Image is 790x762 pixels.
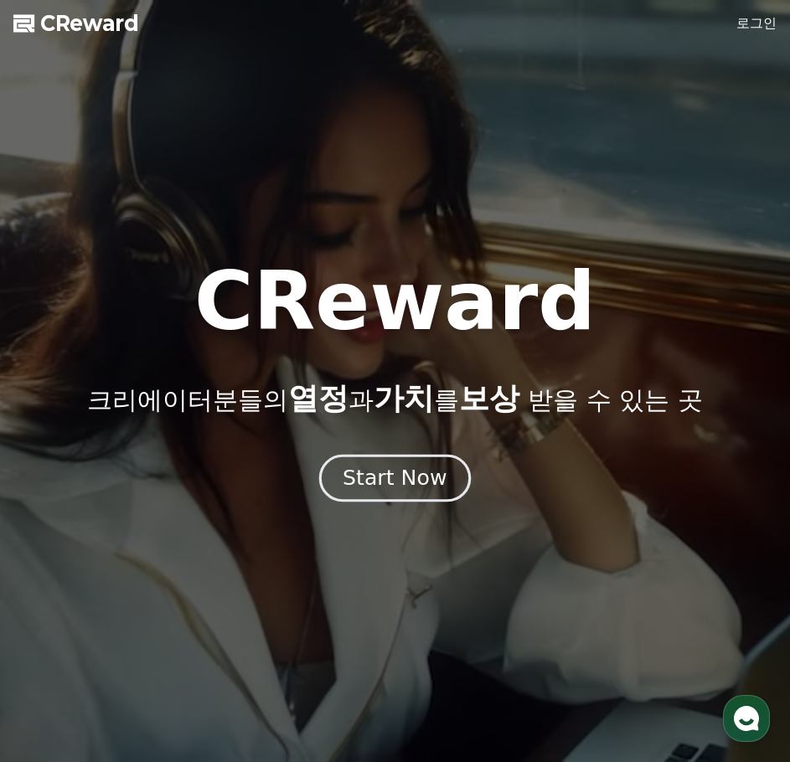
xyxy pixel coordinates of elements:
span: 열정 [288,381,349,415]
p: 크리에이터분들의 과 를 받을 수 있는 곳 [87,382,702,415]
a: CReward [13,10,139,37]
a: 홈 [5,531,111,573]
span: 설정 [259,556,279,569]
a: Start Now [323,472,467,488]
a: 설정 [216,531,322,573]
span: 가치 [374,381,434,415]
a: 대화 [111,531,216,573]
span: 대화 [153,557,173,570]
span: 보상 [459,381,519,415]
span: CReward [40,10,139,37]
a: 로그인 [736,13,777,33]
button: Start Now [319,455,471,502]
h1: CReward [194,261,596,342]
span: 홈 [53,556,63,569]
div: Start Now [343,464,447,492]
